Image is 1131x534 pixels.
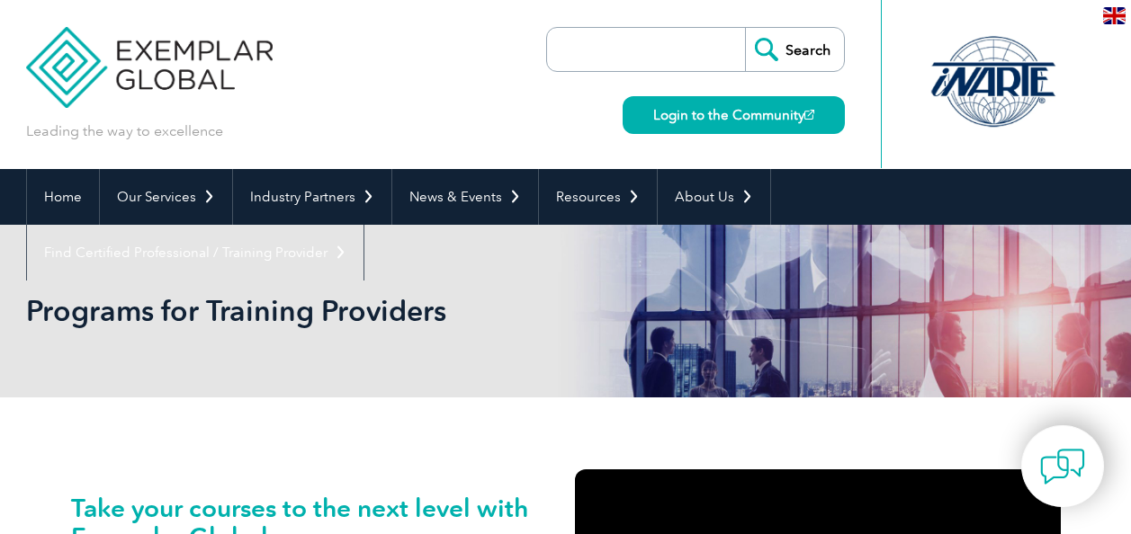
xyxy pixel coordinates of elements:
[26,297,782,325] h2: Programs for Training Providers
[623,96,845,134] a: Login to the Community
[745,28,844,71] input: Search
[26,121,223,141] p: Leading the way to excellence
[233,169,391,225] a: Industry Partners
[392,169,538,225] a: News & Events
[100,169,232,225] a: Our Services
[1103,7,1126,24] img: en
[1040,444,1085,489] img: contact-chat.png
[658,169,770,225] a: About Us
[804,110,814,120] img: open_square.png
[27,169,99,225] a: Home
[539,169,657,225] a: Resources
[27,225,364,280] a: Find Certified Professional / Training Provider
